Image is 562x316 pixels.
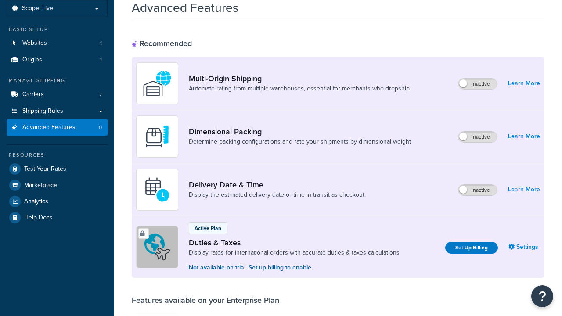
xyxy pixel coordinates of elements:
a: Multi-Origin Shipping [189,74,410,83]
span: 1 [100,39,102,47]
a: Help Docs [7,210,108,226]
span: Origins [22,56,42,64]
img: DTVBYsAAAAAASUVORK5CYII= [142,121,173,152]
label: Inactive [458,79,497,89]
li: Origins [7,52,108,68]
span: Advanced Features [22,124,76,131]
li: Carriers [7,86,108,103]
a: Duties & Taxes [189,238,400,248]
div: Recommended [132,39,192,48]
button: Open Resource Center [531,285,553,307]
a: Test Your Rates [7,161,108,177]
div: Resources [7,151,108,159]
a: Websites1 [7,35,108,51]
label: Inactive [458,185,497,195]
img: WatD5o0RtDAAAAAElFTkSuQmCC [142,68,173,99]
p: Not available on trial. Set up billing to enable [189,263,400,273]
p: Active Plan [195,224,221,232]
a: Settings [508,241,540,253]
a: Automate rating from multiple warehouses, essential for merchants who dropship [189,84,410,93]
span: Scope: Live [22,5,53,12]
a: Display rates for international orders with accurate duties & taxes calculations [189,248,400,257]
span: Shipping Rules [22,108,63,115]
span: Help Docs [24,214,53,222]
a: Learn More [508,130,540,143]
span: Carriers [22,91,44,98]
li: Websites [7,35,108,51]
div: Basic Setup [7,26,108,33]
a: Set Up Billing [445,242,498,254]
div: Features available on your Enterprise Plan [132,295,279,305]
a: Marketplace [7,177,108,193]
a: Origins1 [7,52,108,68]
li: Advanced Features [7,119,108,136]
a: Delivery Date & Time [189,180,366,190]
a: Learn More [508,77,540,90]
a: Dimensional Packing [189,127,411,136]
span: Marketplace [24,182,57,189]
a: Advanced Features0 [7,119,108,136]
div: Manage Shipping [7,77,108,84]
span: Analytics [24,198,48,205]
a: Determine packing configurations and rate your shipments by dimensional weight [189,137,411,146]
a: Analytics [7,194,108,209]
a: Display the estimated delivery date or time in transit as checkout. [189,190,366,199]
a: Shipping Rules [7,103,108,119]
a: Learn More [508,183,540,196]
span: Test Your Rates [24,165,66,173]
label: Inactive [458,132,497,142]
span: 1 [100,56,102,64]
span: 0 [99,124,102,131]
a: Carriers7 [7,86,108,103]
span: Websites [22,39,47,47]
img: gfkeb5ejjkALwAAAABJRU5ErkJggg== [142,174,173,205]
span: 7 [99,91,102,98]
